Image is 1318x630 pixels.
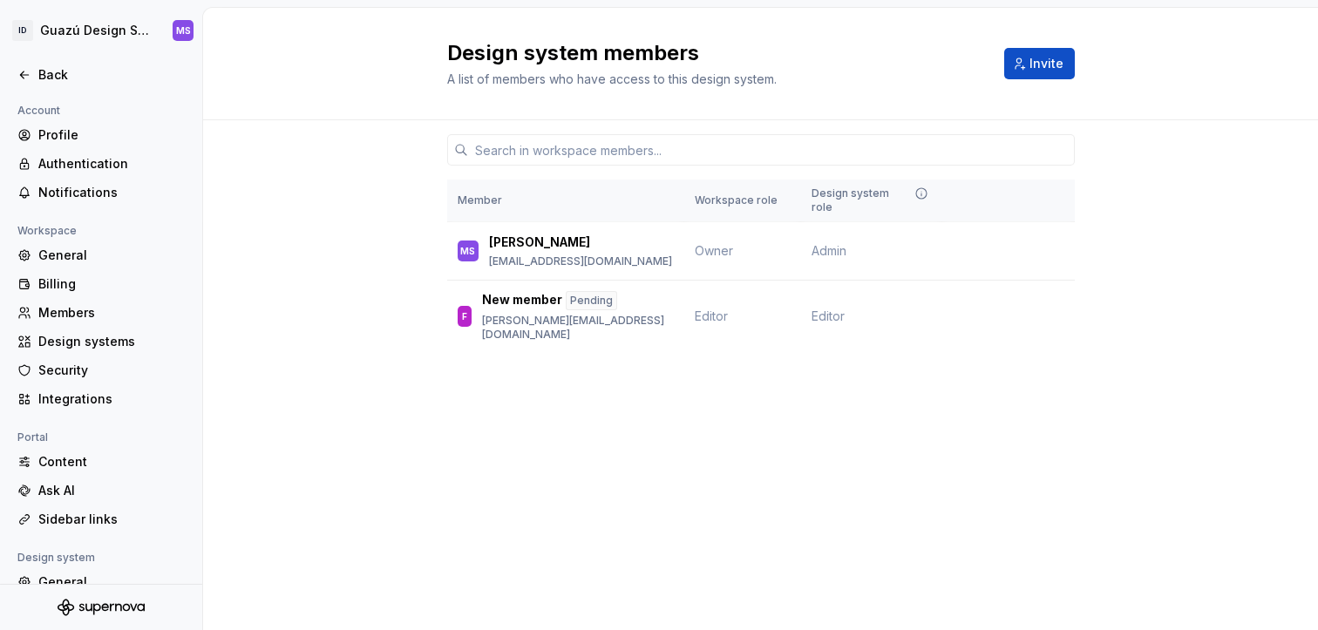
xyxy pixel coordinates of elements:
a: Back [10,61,192,89]
th: Workspace role [684,180,801,222]
div: F [462,308,467,325]
input: Search in workspace members... [468,134,1075,166]
p: [PERSON_NAME][EMAIL_ADDRESS][DOMAIN_NAME] [482,314,673,342]
div: Authentication [38,155,185,173]
div: General [38,247,185,264]
div: Members [38,304,185,322]
div: Portal [10,427,55,448]
a: General [10,568,192,596]
div: Pending [566,291,617,310]
p: [PERSON_NAME] [489,234,590,251]
h2: Design system members [447,39,983,67]
a: Sidebar links [10,505,192,533]
a: Profile [10,121,192,149]
div: MS [460,242,475,260]
a: Ask AI [10,477,192,505]
p: New member [482,291,562,310]
div: Integrations [38,390,185,408]
a: Billing [10,270,192,298]
div: Security [38,362,185,379]
button: IDGuazú Design SystemMS [3,11,199,50]
div: ID [12,20,33,41]
div: Content [38,453,185,471]
span: Editor [812,308,845,325]
span: Invite [1029,55,1063,72]
div: Sidebar links [38,511,185,528]
div: Design system [10,547,102,568]
div: Design systems [38,333,185,350]
span: Owner [695,243,733,258]
a: General [10,241,192,269]
span: A list of members who have access to this design system. [447,71,777,86]
div: Workspace [10,220,84,241]
a: Notifications [10,179,192,207]
div: Back [38,66,185,84]
a: Design systems [10,328,192,356]
div: MS [176,24,191,37]
a: Authentication [10,150,192,178]
div: General [38,573,185,591]
span: Editor [695,308,728,323]
div: Profile [38,126,185,144]
span: Admin [812,242,846,260]
div: Ask AI [38,482,185,499]
a: Integrations [10,385,192,413]
p: [EMAIL_ADDRESS][DOMAIN_NAME] [489,254,672,268]
a: Members [10,299,192,327]
div: Billing [38,275,185,293]
a: Security [10,356,192,384]
div: Guazú Design System [40,22,152,39]
a: Content [10,448,192,476]
svg: Supernova Logo [58,599,145,616]
th: Member [447,180,684,222]
div: Notifications [38,184,185,201]
button: Invite [1004,48,1075,79]
div: Design system role [812,186,932,214]
div: Account [10,100,67,121]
